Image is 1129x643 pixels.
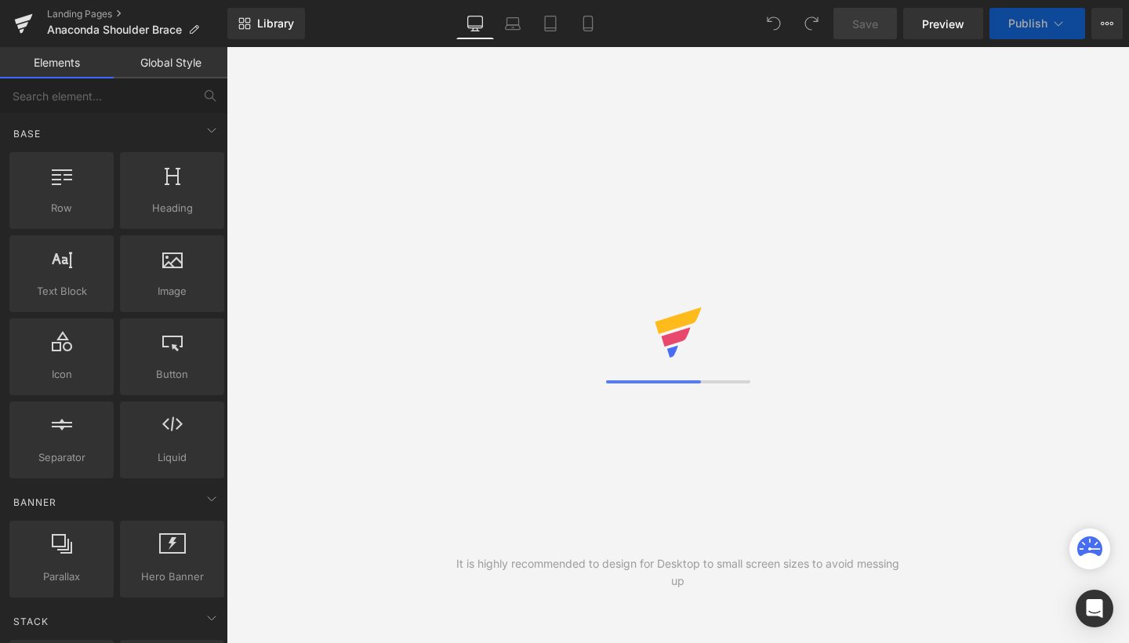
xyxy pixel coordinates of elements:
[125,569,220,585] span: Hero Banner
[989,8,1085,39] button: Publish
[12,614,50,629] span: Stack
[14,366,109,383] span: Icon
[257,16,294,31] span: Library
[569,8,607,39] a: Mobile
[12,126,42,141] span: Base
[14,200,109,216] span: Row
[758,8,790,39] button: Undo
[125,449,220,466] span: Liquid
[227,8,305,39] a: New Library
[852,16,878,32] span: Save
[12,495,58,510] span: Banner
[14,449,109,466] span: Separator
[14,569,109,585] span: Parallax
[456,8,494,39] a: Desktop
[452,555,904,590] div: It is highly recommended to design for Desktop to small screen sizes to avoid messing up
[125,200,220,216] span: Heading
[796,8,827,39] button: Redo
[47,24,182,36] span: Anaconda Shoulder Brace
[922,16,964,32] span: Preview
[1076,590,1113,627] div: Open Intercom Messenger
[532,8,569,39] a: Tablet
[14,283,109,300] span: Text Block
[903,8,983,39] a: Preview
[1091,8,1123,39] button: More
[125,366,220,383] span: Button
[125,283,220,300] span: Image
[114,47,227,78] a: Global Style
[494,8,532,39] a: Laptop
[47,8,227,20] a: Landing Pages
[1008,17,1047,30] span: Publish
